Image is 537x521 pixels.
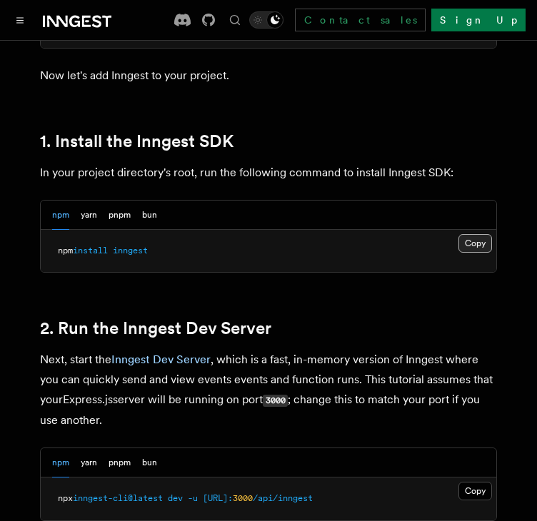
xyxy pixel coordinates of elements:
button: pnpm [109,448,131,477]
code: 3000 [263,395,288,407]
button: npm [52,448,69,477]
span: npm [58,246,73,256]
span: install [73,246,108,256]
a: Sign Up [431,9,526,31]
button: bun [142,201,157,230]
button: Toggle navigation [11,11,29,29]
a: Inngest Dev Server [111,353,211,366]
span: 3000 [233,493,253,503]
button: npm [52,201,69,230]
a: 2. Run the Inngest Dev Server [40,318,271,338]
span: npx [58,493,73,503]
a: 1. Install the Inngest SDK [40,131,234,151]
p: Now let's add Inngest to your project. [40,66,497,86]
span: inngest-cli@latest [73,493,163,503]
button: yarn [81,448,97,477]
button: Find something... [226,11,244,29]
span: dev [168,493,183,503]
span: [URL]: [203,493,233,503]
p: In your project directory's root, run the following command to install Inngest SDK: [40,163,497,183]
p: Next, start the , which is a fast, in-memory version of Inngest where you can quickly send and vi... [40,350,497,430]
button: Toggle dark mode [249,11,283,29]
span: -u [188,493,198,503]
span: /api/inngest [253,493,313,503]
a: Contact sales [295,9,426,31]
button: yarn [81,201,97,230]
button: Copy [458,482,492,500]
span: inngest [113,246,148,256]
button: Copy [458,234,492,253]
button: bun [142,448,157,477]
button: pnpm [109,201,131,230]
